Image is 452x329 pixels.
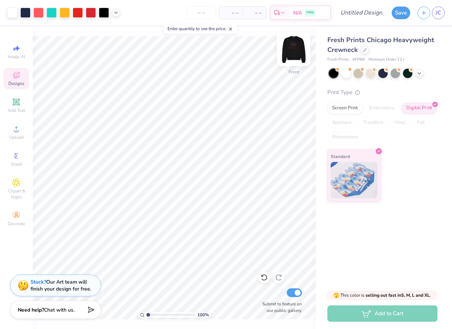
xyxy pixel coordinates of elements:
div: Rhinestones [327,132,363,143]
span: Greek [11,161,22,167]
span: Standard [331,153,350,160]
div: Applique [327,117,356,128]
div: Front [288,69,299,75]
img: Standard [331,162,378,198]
div: Enter quantity to see the price. [164,24,237,34]
span: Clipart & logos [4,188,29,200]
span: Add Text [8,107,25,113]
span: Chat with us. [44,306,74,313]
span: Minimum Order: 12 + [368,57,405,63]
span: Fresh Prints Chicago Heavyweight Crewneck [327,36,434,54]
strong: selling out fast in S, M, L and XL [366,292,430,298]
span: Designs [8,81,24,86]
button: Save [392,7,410,19]
label: Submit to feature on our public gallery. [258,301,302,314]
img: Front [279,35,308,64]
span: Decorate [8,221,25,227]
span: – – [247,9,262,17]
span: # FP88 [352,57,365,63]
div: Vinyl [390,117,410,128]
span: FREE [306,10,314,15]
strong: Stuck? [31,279,46,285]
span: Fresh Prints [327,57,349,63]
span: JC [436,9,441,17]
div: Embroidery [365,103,399,114]
span: N/A [293,9,302,17]
div: Transfers [359,117,388,128]
div: Foil [412,117,429,128]
div: Our Art team will finish your design for free. [31,279,91,292]
span: 🫣 [333,292,339,299]
span: – – [224,9,238,17]
strong: Need help? [18,306,44,313]
input: – – [187,6,215,19]
span: This color is . [333,292,431,298]
div: Print Type [327,88,437,97]
input: Untitled Design [335,5,388,20]
div: Screen Print [327,103,363,114]
span: Image AI [8,54,25,60]
span: Upload [9,134,24,140]
div: Digital Print [401,103,437,114]
a: JC [432,7,445,19]
span: 100 % [197,312,209,318]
